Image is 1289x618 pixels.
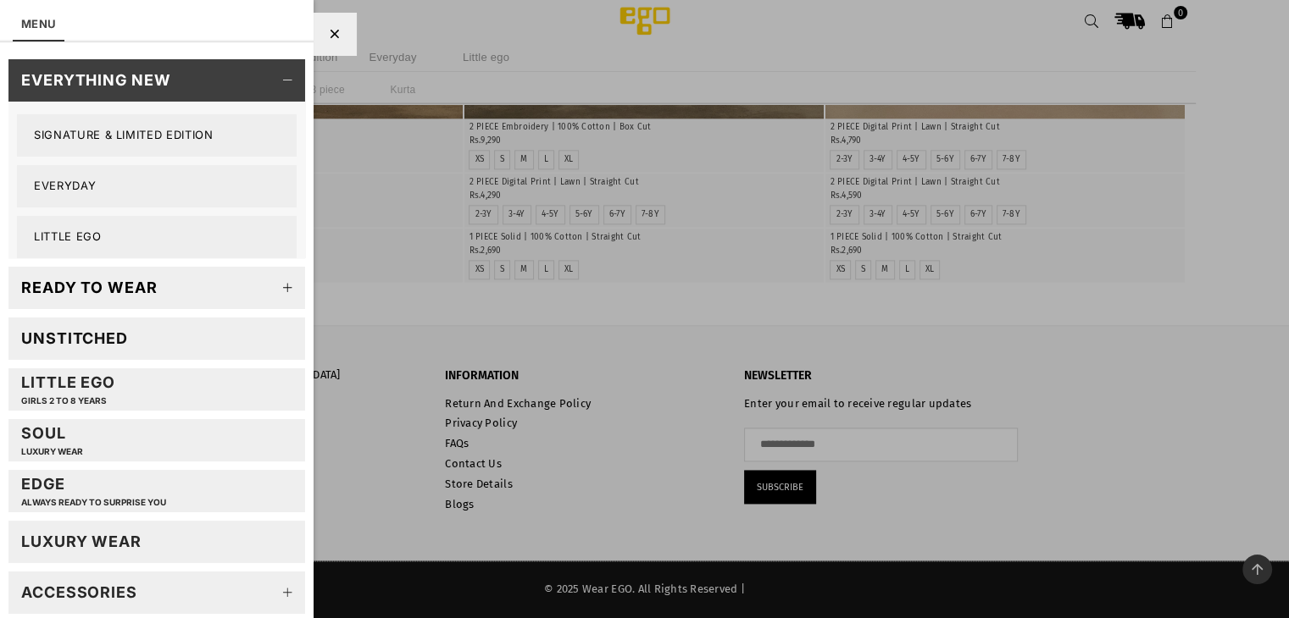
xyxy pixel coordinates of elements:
div: Unstitched [21,328,128,348]
a: Little EGO [17,216,297,258]
div: Soul [21,423,83,456]
a: Little EGOGIRLS 2 TO 8 YEARS [8,368,305,411]
p: GIRLS 2 TO 8 YEARS [21,395,115,406]
div: EVERYTHING NEW [21,70,171,90]
a: Unstitched [8,317,305,360]
div: Accessories [21,582,137,602]
a: Accessories [8,571,305,614]
div: Ready to wear [21,278,158,297]
p: Always ready to surprise you [21,497,166,508]
a: Everyday [17,165,297,207]
a: EDGEAlways ready to surprise you [8,470,305,512]
a: SoulLUXURY WEAR [8,419,305,461]
a: Signature & Limited Edition [17,114,297,157]
div: EDGE [21,474,166,507]
div: LUXURY WEAR [21,532,142,551]
div: Close Menu [314,13,356,55]
a: LUXURY WEAR [8,521,305,563]
div: Little EGO [21,372,115,406]
a: Ready to wear [8,267,305,309]
p: LUXURY WEAR [21,446,83,457]
a: MENU [21,17,56,30]
a: EVERYTHING NEW [8,59,305,102]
